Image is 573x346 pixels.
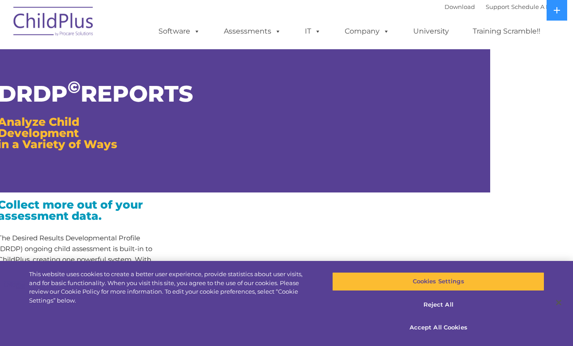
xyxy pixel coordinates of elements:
button: Close [549,293,569,312]
button: Cookies Settings [332,272,544,291]
a: University [404,22,458,40]
img: ChildPlus by Procare Solutions [9,0,98,45]
a: Company [336,22,398,40]
a: Download [445,3,475,10]
font: | [445,3,564,10]
a: Schedule A Demo [511,3,564,10]
a: Assessments [215,22,290,40]
a: Support [486,3,509,10]
div: This website uses cookies to create a better user experience, provide statistics about user visit... [29,270,315,305]
button: Accept All Cookies [332,318,544,337]
sup: © [68,77,81,97]
a: Training Scramble!! [464,22,549,40]
a: IT [296,22,330,40]
button: Reject All [332,295,544,314]
a: Software [150,22,209,40]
